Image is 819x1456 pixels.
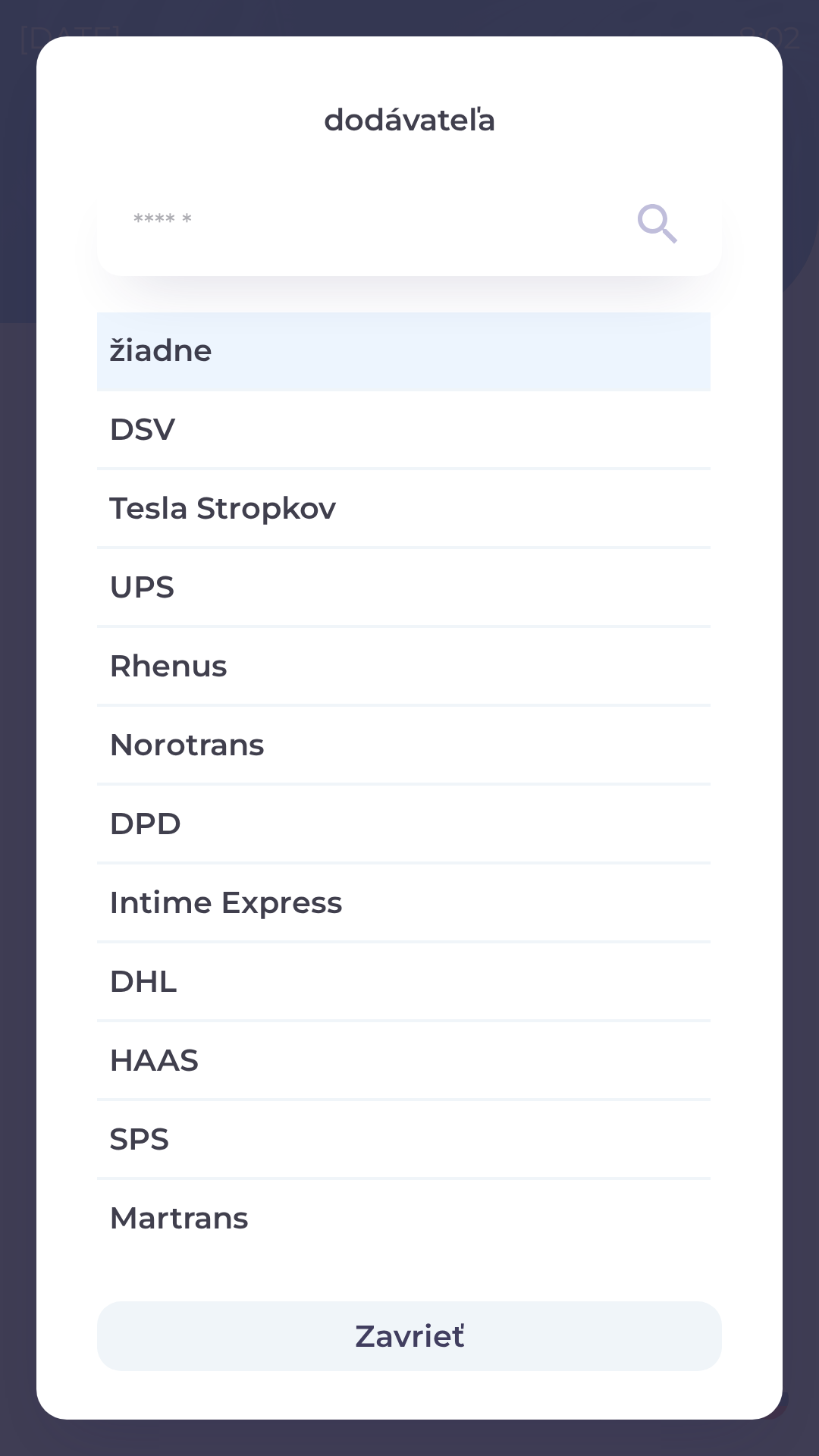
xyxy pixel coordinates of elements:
[97,864,711,940] div: Intime Express
[97,97,722,143] p: dodávateľa
[97,943,711,1019] div: DHL
[109,1195,698,1241] span: Martrans
[97,707,711,783] div: Norotrans
[97,312,711,388] div: žiadne
[109,1037,698,1083] span: HAAS
[97,470,711,546] div: Tesla Stropkov
[109,328,698,373] span: žiadne
[97,786,711,861] div: DPD
[97,1022,711,1098] div: HAAS
[97,391,711,467] div: DSV
[109,801,698,846] span: DPD
[109,1116,698,1162] span: SPS
[97,628,711,704] div: Rhenus
[109,880,698,925] span: Intime Express
[109,643,698,689] span: Rhenus
[97,549,711,625] div: UPS
[109,959,698,1004] span: DHL
[109,722,698,767] span: Norotrans
[109,406,698,452] span: DSV
[97,1301,722,1371] button: Zavrieť
[109,485,698,531] span: Tesla Stropkov
[97,1101,711,1177] div: SPS
[97,1180,711,1256] div: Martrans
[109,564,698,610] span: UPS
